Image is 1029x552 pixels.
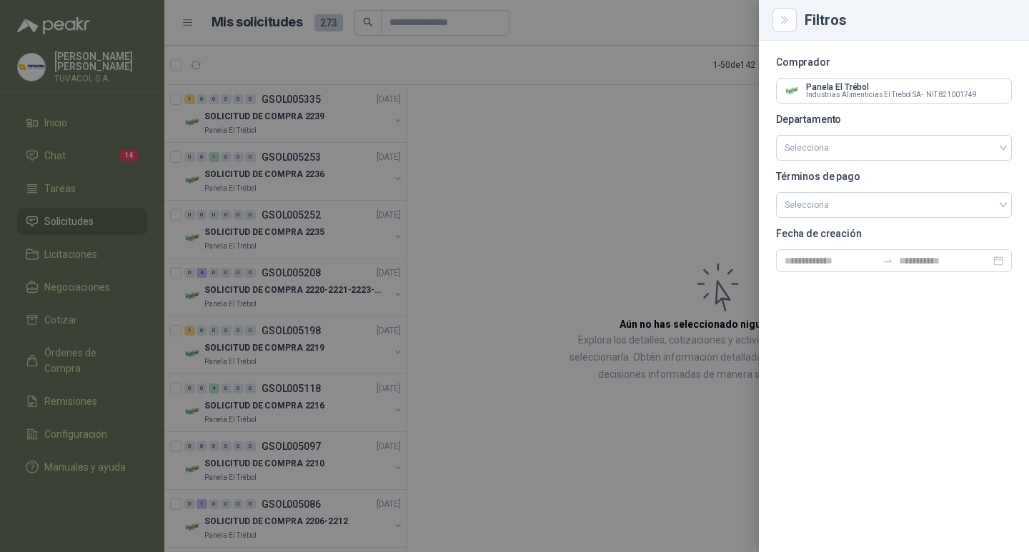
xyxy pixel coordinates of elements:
span: to [882,255,893,266]
span: swap-right [882,255,893,266]
button: Close [776,11,793,29]
p: Departamento [776,115,1012,124]
div: Filtros [805,13,1012,27]
p: Términos de pago [776,172,1012,181]
p: Comprador [776,58,1012,66]
p: Fecha de creación [776,229,1012,238]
